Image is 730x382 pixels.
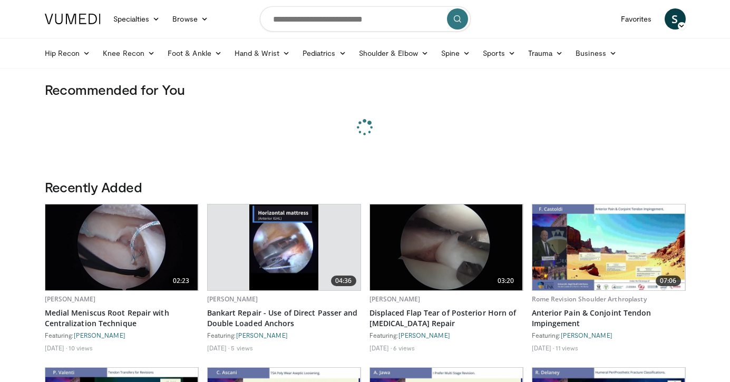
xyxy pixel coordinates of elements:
[207,344,230,352] li: [DATE]
[393,344,415,352] li: 6 views
[228,43,296,64] a: Hand & Wrist
[207,331,361,339] div: Featuring:
[45,14,101,24] img: VuMedi Logo
[476,43,522,64] a: Sports
[207,308,361,329] a: Bankart Repair - Use of Direct Passer and Double Loaded Anchors
[369,344,392,352] li: [DATE]
[398,331,450,339] a: [PERSON_NAME]
[45,331,199,339] div: Featuring:
[370,204,523,290] a: 03:20
[45,344,67,352] li: [DATE]
[107,8,167,30] a: Specialties
[435,43,476,64] a: Spine
[169,276,194,286] span: 02:23
[561,331,612,339] a: [PERSON_NAME]
[208,204,361,290] a: 04:36
[161,43,228,64] a: Foot & Ankle
[231,344,253,352] li: 5 views
[207,295,258,303] a: [PERSON_NAME]
[369,308,523,329] a: Displaced Flap Tear of Posterior Horn of [MEDICAL_DATA] Repair
[45,204,198,290] a: 02:23
[369,331,523,339] div: Featuring:
[45,308,199,329] a: Medial Meniscus Root Repair with Centralization Technique
[260,6,471,32] input: Search topics, interventions
[532,204,685,290] a: 07:06
[522,43,570,64] a: Trauma
[69,344,93,352] li: 10 views
[532,204,685,290] img: 8037028b-5014-4d38-9a8c-71d966c81743.620x360_q85_upscale.jpg
[353,43,435,64] a: Shoulder & Elbow
[370,204,523,290] img: 2649116b-05f8-405c-a48f-a284a947b030.620x360_q85_upscale.jpg
[569,43,623,64] a: Business
[45,295,96,303] a: [PERSON_NAME]
[45,179,686,195] h3: Recently Added
[236,331,288,339] a: [PERSON_NAME]
[296,43,353,64] a: Pediatrics
[38,43,97,64] a: Hip Recon
[369,295,421,303] a: [PERSON_NAME]
[96,43,161,64] a: Knee Recon
[665,8,686,30] a: S
[532,344,554,352] li: [DATE]
[45,81,686,98] h3: Recommended for You
[166,8,215,30] a: Browse
[45,204,198,290] img: 926032fc-011e-4e04-90f2-afa899d7eae5.620x360_q85_upscale.jpg
[615,8,658,30] a: Favorites
[532,331,686,339] div: Featuring:
[493,276,519,286] span: 03:20
[556,344,578,352] li: 11 views
[656,276,681,286] span: 07:06
[74,331,125,339] a: [PERSON_NAME]
[532,308,686,329] a: Anterior Pain & Conjoint Tendon Impingement
[331,276,356,286] span: 04:36
[532,295,647,303] a: Rome Revision Shoulder Arthroplasty
[249,204,318,290] img: cd449402-123d-47f7-b112-52d159f17939.620x360_q85_upscale.jpg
